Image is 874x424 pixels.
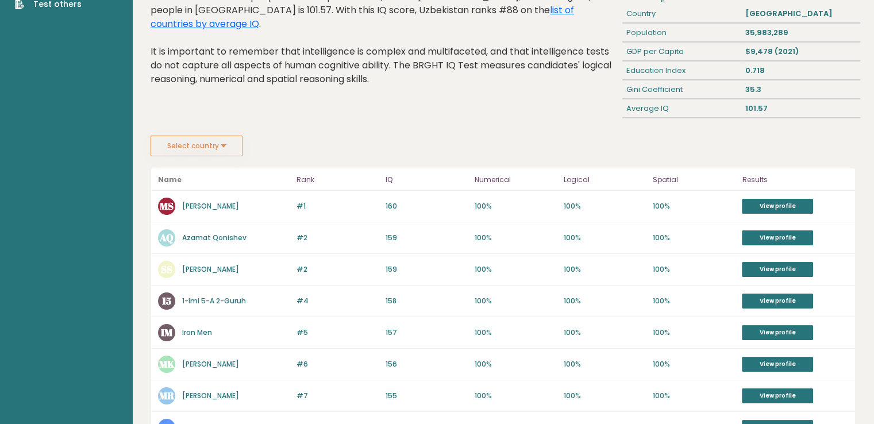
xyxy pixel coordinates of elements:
[182,233,247,242] a: Azamat Qonishev
[386,327,468,338] p: 157
[475,173,557,187] p: Numerical
[653,201,735,211] p: 100%
[741,80,860,99] div: 35.3
[386,359,468,369] p: 156
[653,327,735,338] p: 100%
[742,388,813,403] a: View profile
[564,201,646,211] p: 100%
[182,264,239,274] a: [PERSON_NAME]
[741,5,860,23] div: [GEOGRAPHIC_DATA]
[182,391,239,400] a: [PERSON_NAME]
[742,199,813,214] a: View profile
[182,296,246,306] a: 1-Imi 5-A 2-Guruh
[741,43,860,61] div: $9,478 (2021)
[151,136,242,156] button: Select country
[742,173,848,187] p: Results
[386,201,468,211] p: 160
[564,391,646,401] p: 100%
[386,264,468,275] p: 159
[742,325,813,340] a: View profile
[564,359,646,369] p: 100%
[160,199,174,213] text: MS
[182,201,239,211] a: [PERSON_NAME]
[297,264,379,275] p: #2
[297,327,379,338] p: #5
[622,24,741,42] div: Population
[161,326,173,339] text: IM
[742,262,813,277] a: View profile
[297,233,379,243] p: #2
[622,5,741,23] div: Country
[158,175,182,184] b: Name
[386,233,468,243] p: 159
[161,294,171,307] text: 15
[386,391,468,401] p: 155
[475,359,557,369] p: 100%
[297,359,379,369] p: #6
[564,327,646,338] p: 100%
[741,61,860,80] div: 0.718
[386,296,468,306] p: 158
[564,264,646,275] p: 100%
[742,230,813,245] a: View profile
[475,264,557,275] p: 100%
[741,24,860,42] div: 35,983,289
[653,173,735,187] p: Spatial
[475,201,557,211] p: 100%
[159,389,175,402] text: MR
[475,327,557,338] p: 100%
[564,233,646,243] p: 100%
[653,391,735,401] p: 100%
[159,231,174,244] text: AQ
[622,80,741,99] div: Gini Coefficient
[622,99,741,118] div: Average IQ
[622,43,741,61] div: GDP per Capita
[161,263,172,276] text: SS
[386,173,468,187] p: IQ
[182,359,239,369] a: [PERSON_NAME]
[475,391,557,401] p: 100%
[297,391,379,401] p: #7
[741,99,860,118] div: 101.57
[653,233,735,243] p: 100%
[182,327,212,337] a: Iron Men
[653,359,735,369] p: 100%
[653,264,735,275] p: 100%
[742,357,813,372] a: View profile
[159,357,175,371] text: MK
[297,201,379,211] p: #1
[742,294,813,309] a: View profile
[653,296,735,306] p: 100%
[297,296,379,306] p: #4
[151,3,574,30] a: list of countries by average IQ
[564,173,646,187] p: Logical
[622,61,741,80] div: Education Index
[475,296,557,306] p: 100%
[475,233,557,243] p: 100%
[564,296,646,306] p: 100%
[297,173,379,187] p: Rank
